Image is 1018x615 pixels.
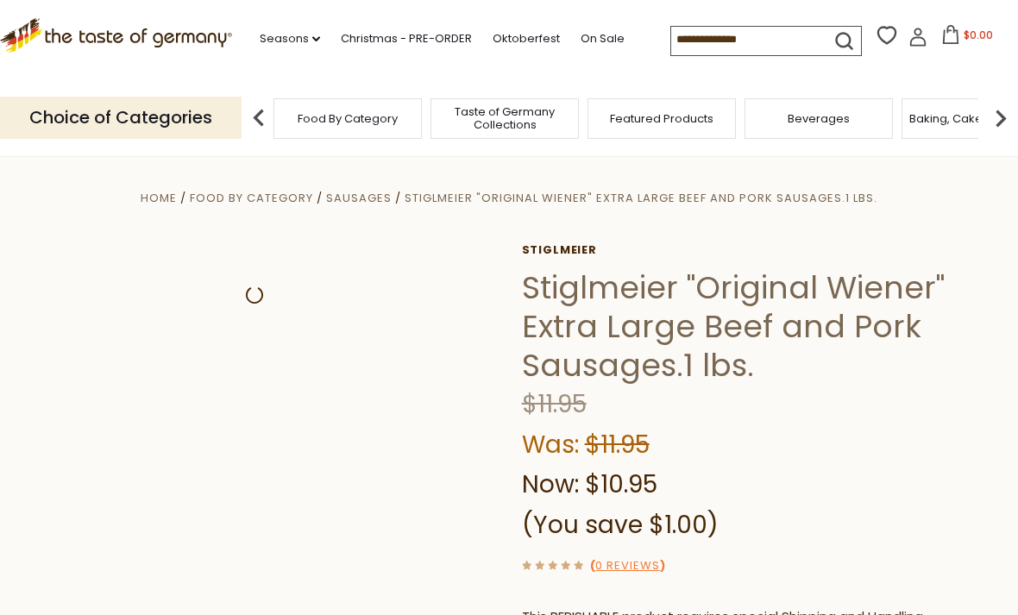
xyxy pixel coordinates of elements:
a: Food By Category [190,190,313,206]
img: previous arrow [242,101,276,135]
label: Was: [522,428,579,461]
a: 0 Reviews [595,557,660,575]
a: Taste of Germany Collections [436,105,574,131]
span: ( ) [590,557,665,574]
a: Christmas - PRE-ORDER [341,29,472,48]
span: (You save $1.00) [522,508,719,542]
a: Sausages [326,190,392,206]
a: Beverages [788,112,850,125]
a: Home [141,190,177,206]
a: On Sale [581,29,625,48]
a: Food By Category [298,112,398,125]
span: $11.95 [522,387,587,421]
h1: Stiglmeier "Original Wiener" Extra Large Beef and Pork Sausages.1 lbs. [522,268,1005,385]
button: $0.00 [931,25,1004,51]
a: Oktoberfest [493,29,560,48]
a: Stiglmeier [522,243,1005,257]
a: Stiglmeier "Original Wiener" Extra Large Beef and Pork Sausages.1 lbs. [405,190,877,206]
span: $11.95 [585,428,650,461]
a: Featured Products [610,112,713,125]
a: Seasons [260,29,320,48]
span: $10.95 [585,468,657,501]
label: Now: [522,468,579,501]
img: next arrow [983,101,1018,135]
span: $0.00 [964,28,993,42]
